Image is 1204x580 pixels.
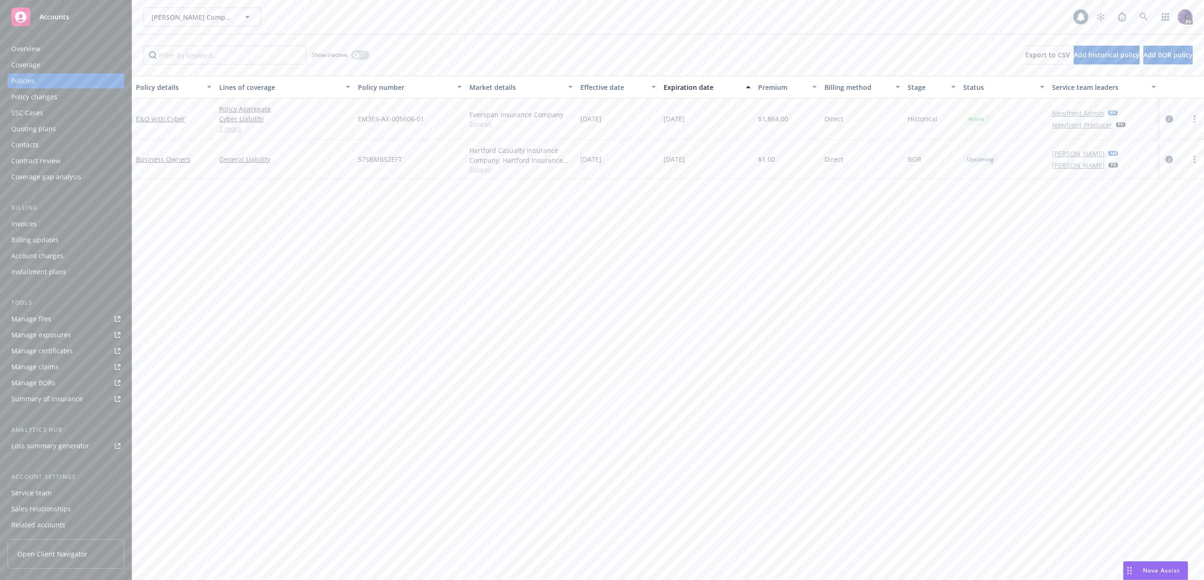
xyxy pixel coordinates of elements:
a: Manage certificates [8,343,124,358]
a: Sales relationships [8,501,124,516]
div: Policy details [136,82,201,92]
div: Account charges [11,248,63,263]
span: Accounts [40,13,69,21]
div: Everspan Insurance Company [469,110,573,119]
a: Stop snowing [1091,8,1110,26]
div: Manage files [11,311,51,326]
a: Coverage gap analysis [8,169,124,184]
div: Coverage gap analysis [11,169,81,184]
a: Overview [8,41,124,56]
div: Overview [11,41,40,56]
div: Analytics hub [8,425,124,435]
span: Nova Assist [1143,566,1180,574]
div: Drag to move [1124,562,1135,580]
a: more [1189,113,1200,125]
span: Active [967,115,986,123]
button: Nova Assist [1123,561,1188,580]
span: 57SBMBS2EFT [358,154,402,164]
div: Hartford Casualty Insurance Company, Hartford Insurance Group [469,145,573,165]
a: Switch app [1156,8,1175,26]
button: Expiration date [660,76,754,98]
button: Add BOR policy [1143,46,1193,64]
button: Service team leaders [1048,76,1159,98]
div: Manage claims [11,359,59,374]
button: [PERSON_NAME] Companies, Inc. [143,8,261,26]
div: Billing method [824,82,890,92]
div: Effective date [580,82,646,92]
a: [PERSON_NAME] [1052,160,1105,170]
button: Premium [754,76,821,98]
a: E&O with Cyber [136,114,185,123]
a: Policy changes [8,89,124,104]
button: Export to CSV [1025,46,1070,64]
a: Manage claims [8,359,124,374]
a: Policy Aggregate [219,104,350,114]
div: Coverage [11,57,40,72]
button: Add historical policy [1074,46,1140,64]
span: [DATE] [580,114,602,124]
button: Status [959,76,1048,98]
button: Stage [904,76,959,98]
a: Account charges [8,248,124,263]
button: Policy details [132,76,215,98]
div: Status [963,82,1034,92]
div: Lines of coverage [219,82,340,92]
span: [PERSON_NAME] Companies, Inc. [151,12,233,22]
a: Billing updates [8,232,124,247]
a: Manage exposures [8,327,124,342]
a: Manage files [8,311,124,326]
span: Direct [824,114,843,124]
a: Coverage [8,57,124,72]
div: Account settings [8,472,124,482]
div: Contacts [11,137,39,152]
div: Billing [8,203,124,213]
span: Historical [908,114,937,124]
div: Policies [11,73,35,88]
button: Policy number [354,76,465,98]
a: Business Owners [136,155,190,164]
a: Contract review [8,153,124,168]
a: Summary of insurance [8,391,124,406]
div: Manage certificates [11,343,73,358]
img: photo [1178,9,1193,24]
span: $1.00 [758,154,775,164]
a: Invoices [8,216,124,231]
span: [DATE] [580,154,602,164]
div: Invoices [11,216,37,231]
div: Stage [908,82,945,92]
a: Contacts [8,137,124,152]
div: Manage BORs [11,375,55,390]
div: Service team [11,485,52,501]
div: Billing updates [11,232,59,247]
span: EM3EII-AX-005606-01 [358,114,424,124]
span: Export to CSV [1025,50,1070,59]
span: [DATE] [664,114,685,124]
a: Accounts [8,4,124,30]
a: Loss summary generator [8,438,124,453]
div: Sales relationships [11,501,71,516]
span: Show all [469,119,573,127]
div: Premium [758,82,807,92]
span: [DATE] [664,154,685,164]
div: Service team leaders [1052,82,1145,92]
div: Tools [8,298,124,308]
input: Filter by keyword... [143,46,306,64]
button: Market details [466,76,577,98]
div: Policy changes [11,89,57,104]
button: Lines of coverage [215,76,354,98]
a: Related accounts [8,517,124,532]
div: Related accounts [11,517,65,532]
div: Contract review [11,153,61,168]
a: Search [1134,8,1153,26]
a: General Liability [219,154,350,164]
span: Add BOR policy [1143,50,1193,59]
a: Installment plans [8,264,124,279]
span: Add historical policy [1074,50,1140,59]
a: SSC Cases [8,105,124,120]
span: Open Client Navigator [17,549,87,559]
a: Manage BORs [8,375,124,390]
div: Expiration date [664,82,740,92]
a: Report a Bug [1113,8,1132,26]
div: Loss summary generator [11,438,89,453]
span: Show all [469,165,573,173]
